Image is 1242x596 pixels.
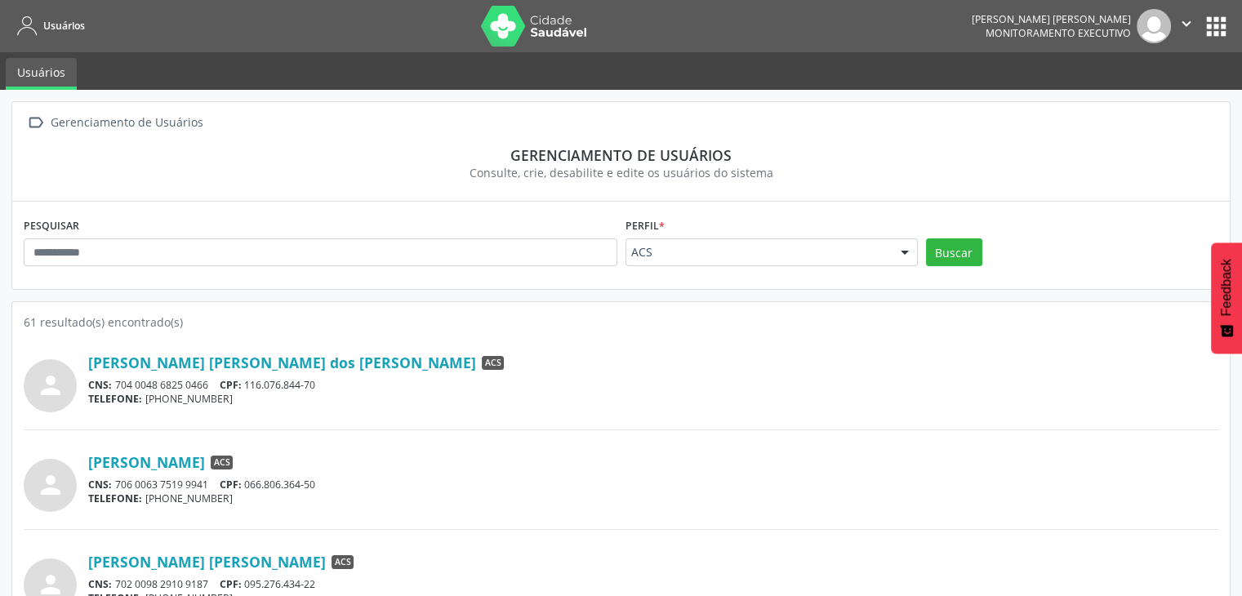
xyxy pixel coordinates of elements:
a: Usuários [6,58,77,90]
a: [PERSON_NAME] [88,453,205,471]
span: CPF: [220,577,242,591]
button: apps [1202,12,1231,41]
a:  Gerenciamento de Usuários [24,111,206,135]
button: Buscar [926,238,982,266]
div: [PHONE_NUMBER] [88,392,1218,406]
i:  [24,111,47,135]
div: Gerenciamento de usuários [35,146,1207,164]
a: [PERSON_NAME] [PERSON_NAME] [88,553,326,571]
button:  [1171,9,1202,43]
span: CNS: [88,378,112,392]
div: 706 0063 7519 9941 066.806.364-50 [88,478,1218,491]
a: Usuários [11,12,85,39]
label: Perfil [625,213,665,238]
a: [PERSON_NAME] [PERSON_NAME] dos [PERSON_NAME] [88,354,476,371]
i:  [1177,15,1195,33]
i: person [36,371,65,400]
span: ACS [631,244,884,260]
i: person [36,470,65,500]
div: 704 0048 6825 0466 116.076.844-70 [88,378,1218,392]
span: Monitoramento Executivo [986,26,1131,40]
span: CNS: [88,478,112,491]
span: ACS [482,356,504,371]
div: Gerenciamento de Usuários [47,111,206,135]
button: Feedback - Mostrar pesquisa [1211,242,1242,354]
span: ACS [332,555,354,570]
div: [PERSON_NAME] [PERSON_NAME] [972,12,1131,26]
span: CPF: [220,378,242,392]
span: ACS [211,456,233,470]
span: TELEFONE: [88,392,142,406]
span: Feedback [1219,259,1234,316]
div: 702 0098 2910 9187 095.276.434-22 [88,577,1218,591]
span: Usuários [43,19,85,33]
label: PESQUISAR [24,213,79,238]
span: CNS: [88,577,112,591]
div: Consulte, crie, desabilite e edite os usuários do sistema [35,164,1207,181]
span: TELEFONE: [88,491,142,505]
span: CPF: [220,478,242,491]
img: img [1137,9,1171,43]
div: [PHONE_NUMBER] [88,491,1218,505]
div: 61 resultado(s) encontrado(s) [24,314,1218,331]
